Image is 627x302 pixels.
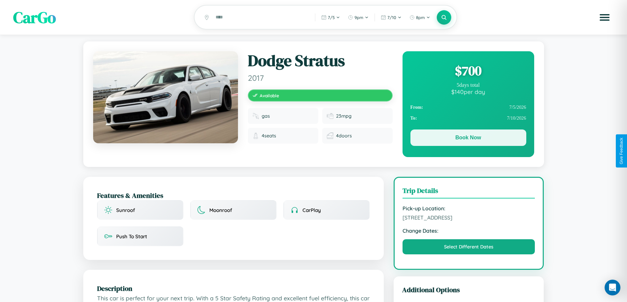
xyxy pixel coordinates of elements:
span: gas [262,113,270,119]
span: Sunroof [116,207,135,213]
span: 4 seats [262,133,276,139]
span: 23 mpg [336,113,352,119]
div: $ 140 per day [410,88,526,95]
button: Select Different Dates [403,239,535,254]
span: 7 / 5 [328,15,335,20]
span: CarPlay [302,207,321,213]
span: 8pm [416,15,425,20]
span: 7 / 10 [387,15,396,20]
div: Open Intercom Messenger [605,280,620,295]
div: Give Feedback [619,138,624,164]
img: Seats [252,132,259,139]
img: Fuel type [252,113,259,119]
button: 8pm [406,12,433,23]
strong: To: [410,115,417,121]
strong: Change Dates: [403,227,535,234]
button: Book Now [410,129,526,146]
h1: Dodge Stratus [248,51,393,70]
img: Dodge Stratus 2017 [93,51,238,143]
button: 7/10 [378,12,405,23]
button: 9pm [345,12,372,23]
span: Push To Start [116,233,147,240]
span: 2017 [248,73,393,83]
span: Available [260,93,279,98]
span: Moonroof [209,207,232,213]
img: Fuel efficiency [327,113,333,119]
strong: From: [410,105,423,110]
div: 7 / 10 / 2026 [410,113,526,124]
span: 4 doors [336,133,352,139]
span: 9pm [354,15,363,20]
span: CarGo [13,7,56,28]
h3: Trip Details [403,186,535,198]
span: [STREET_ADDRESS] [403,214,535,221]
img: Doors [327,132,333,139]
h3: Additional Options [402,285,536,294]
h2: Description [97,284,370,293]
div: 7 / 5 / 2026 [410,102,526,113]
div: 5 days total [410,82,526,88]
div: $ 700 [410,62,526,80]
h2: Features & Amenities [97,191,370,200]
strong: Pick-up Location: [403,205,535,212]
button: Open menu [595,8,614,27]
button: 7/5 [318,12,343,23]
